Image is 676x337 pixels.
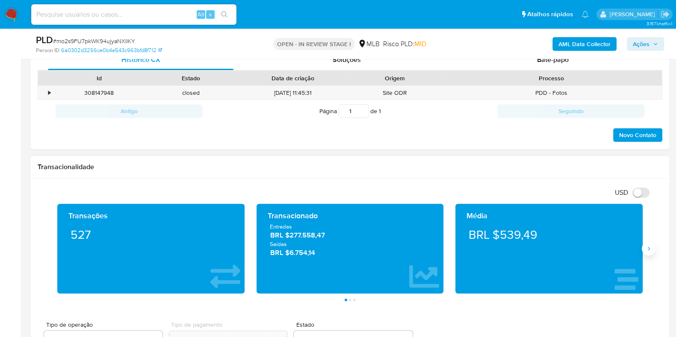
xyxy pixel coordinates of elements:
div: Origem [355,74,435,82]
span: 3.157.1-hotfix-1 [646,20,672,27]
span: Risco PLD: [383,39,426,49]
div: Estado [151,74,231,82]
h1: Transacionalidade [38,163,662,171]
span: Histórico CX [121,55,160,64]
span: Novo Contato [619,129,656,141]
div: • [48,89,50,97]
span: Soluções [333,55,361,64]
button: Ações [627,37,664,51]
button: Novo Contato [613,128,662,142]
span: 1 [379,107,381,115]
span: Atalhos rápidos [527,10,573,19]
button: Antigo [56,104,203,118]
a: Notificações [582,11,589,18]
div: Data de criação [243,74,343,82]
div: 308147948 [53,86,145,100]
p: jonathan.shikay@mercadolivre.com [609,10,658,18]
p: OPEN - IN REVIEW STAGE I [274,38,354,50]
button: Seguindo [497,104,644,118]
span: Ações [633,37,649,51]
div: Id [59,74,139,82]
span: Alt [198,10,204,18]
span: Bate-papo [537,55,569,64]
div: [DATE] 11:45:31 [237,86,349,100]
a: 6a0302d3256ce0b4e543c963bfd8f712 [61,47,162,54]
span: MID [414,39,426,49]
div: Processo [447,74,656,82]
a: Sair [661,10,670,19]
button: search-icon [215,9,233,21]
div: Site ODR [349,86,441,100]
div: PDD - Fotos [441,86,662,100]
b: Person ID [36,47,59,54]
input: Pesquise usuários ou casos... [31,9,236,20]
button: AML Data Collector [552,37,617,51]
span: s [209,10,212,18]
div: MLB [358,39,380,49]
span: Página de [319,104,381,118]
span: # mo2s9FU7pkWK94ujyaNXlIKY [53,37,135,45]
div: closed [145,86,237,100]
b: AML Data Collector [558,37,611,51]
b: PLD [36,33,53,47]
